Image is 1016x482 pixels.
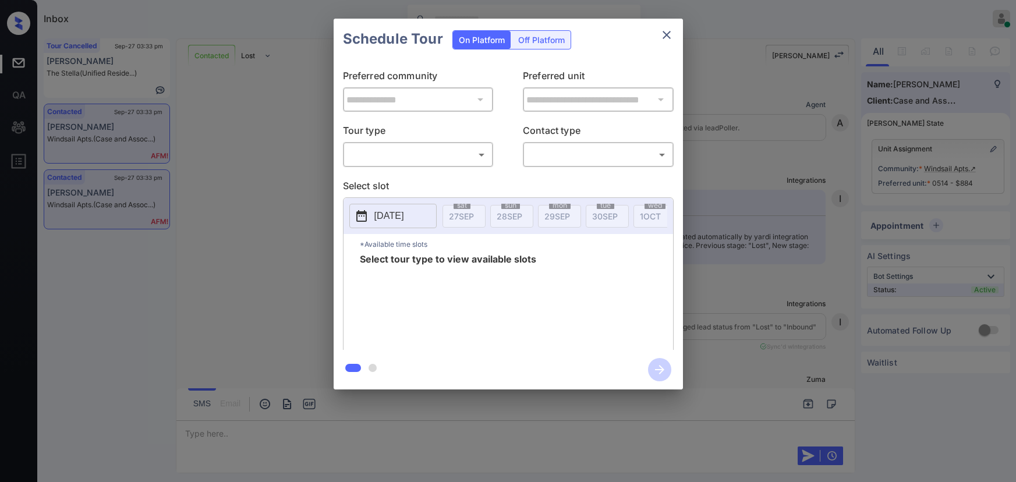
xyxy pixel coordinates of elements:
div: Off Platform [512,31,571,49]
button: close [655,23,678,47]
p: Preferred unit [523,69,674,87]
p: [DATE] [374,209,404,223]
h2: Schedule Tour [334,19,452,59]
p: Select slot [343,179,674,197]
p: Contact type [523,123,674,142]
button: [DATE] [349,204,437,228]
p: Tour type [343,123,494,142]
p: *Available time slots [360,234,673,254]
p: Preferred community [343,69,494,87]
span: Select tour type to view available slots [360,254,536,348]
div: On Platform [453,31,511,49]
